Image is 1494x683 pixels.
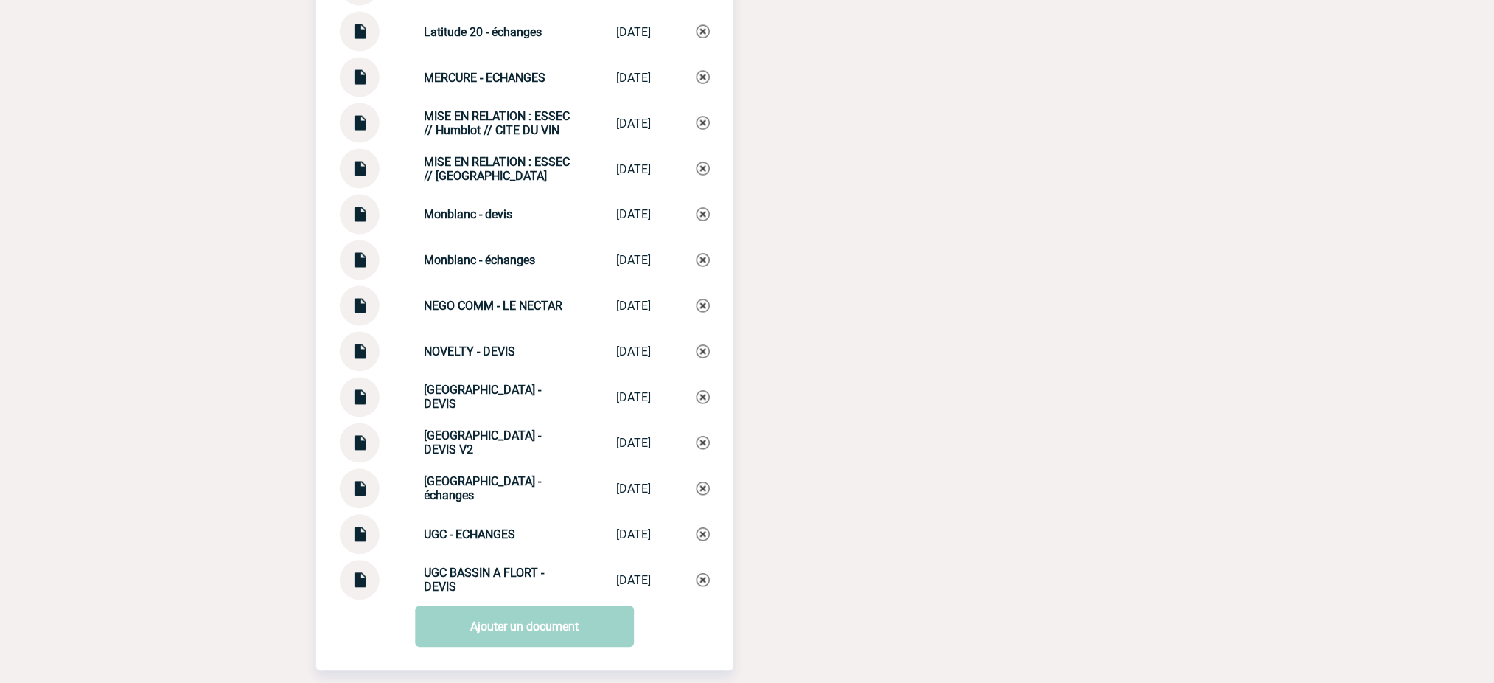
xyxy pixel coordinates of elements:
strong: NEGO COMM - LE NECTAR [425,299,563,313]
strong: UGC - ECHANGES [425,528,516,542]
div: [DATE] [617,25,652,39]
img: Supprimer [697,117,710,130]
div: [DATE] [617,254,652,268]
img: Supprimer [697,208,710,221]
div: [DATE] [617,345,652,359]
a: Ajouter un document [415,606,634,648]
img: Supprimer [697,162,710,176]
strong: Monblanc - devis [425,208,513,222]
img: Supprimer [697,299,710,313]
div: [DATE] [617,391,652,405]
img: Supprimer [697,391,710,404]
div: [DATE] [617,208,652,222]
div: [DATE] [617,117,652,131]
div: [DATE] [617,162,652,176]
strong: [GEOGRAPHIC_DATA] - échanges [425,475,542,503]
strong: [GEOGRAPHIC_DATA] - DEVIS [425,384,542,412]
strong: MISE EN RELATION : ESSEC // [GEOGRAPHIC_DATA] [425,155,570,183]
div: [DATE] [617,574,652,588]
strong: Monblanc - échanges [425,254,536,268]
img: Supprimer [697,437,710,450]
img: Supprimer [697,528,710,541]
img: Supprimer [697,345,710,358]
strong: [GEOGRAPHIC_DATA] - DEVIS V2 [425,429,542,457]
strong: NOVELTY - DEVIS [425,345,516,359]
img: Supprimer [697,482,710,496]
div: [DATE] [617,437,652,451]
strong: MERCURE - ECHANGES [425,71,546,85]
div: [DATE] [617,528,652,542]
div: [DATE] [617,71,652,85]
strong: Latitude 20 - échanges [425,25,542,39]
strong: MISE EN RELATION : ESSEC // Humblot // CITE DU VIN [425,109,570,137]
img: Supprimer [697,71,710,84]
div: [DATE] [617,482,652,496]
img: Supprimer [697,254,710,267]
img: Supprimer [697,574,710,587]
div: [DATE] [617,299,652,313]
strong: UGC BASSIN A FLORT - DEVIS [425,566,545,594]
img: Supprimer [697,25,710,38]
